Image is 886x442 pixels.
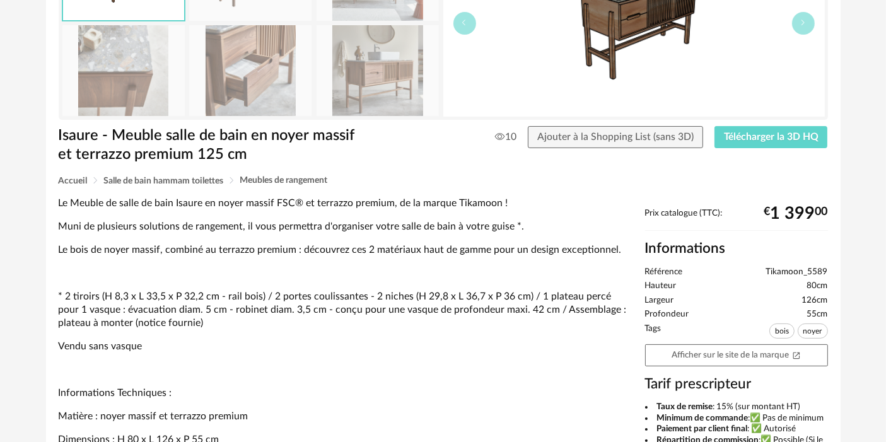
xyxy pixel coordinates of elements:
span: 10 [495,131,516,143]
img: isaure-meuble-salle-de-bain-en-noyer-massif-et-terrazzo-premium-125-cm-5589-htm [317,25,439,115]
span: Tikamoon_5589 [766,267,828,278]
span: Référence [645,267,683,278]
span: Salle de bain hammam toilettes [104,177,224,185]
span: 126cm [802,295,828,306]
div: € 00 [764,209,828,219]
span: Accueil [59,177,88,185]
img: isaure-meuble-salle-de-bain-en-noyer-massif-et-terrazzo-premium-125-cm-5589-htm [62,25,185,115]
span: Tags [645,323,662,342]
b: Taux de remise [656,402,713,411]
span: Largeur [645,295,674,306]
span: Ajouter à la Shopping List (sans 3D) [537,132,694,142]
p: * 2 tiroirs (H 8,3 x L 33,5 x P 32,2 cm - rail bois) / 2 portes coulissantes - 2 niches (H 29,8 x... [59,290,632,330]
span: bois [769,323,795,339]
span: 55cm [807,309,828,320]
span: Profondeur [645,309,689,320]
p: Le Meuble de salle de bain Isaure en noyer massif FSC® et terrazzo premium, de la marque Tikamoon ! [59,197,632,210]
div: Breadcrumb [59,176,828,185]
span: Télécharger la 3D HQ [724,132,819,142]
h1: Isaure - Meuble salle de bain en noyer massif et terrazzo premium 125 cm [59,126,372,165]
span: 80cm [807,281,828,292]
span: Meubles de rangement [240,176,328,185]
p: Matière : noyer massif et terrazzo premium [59,410,632,423]
h3: Tarif prescripteur [645,375,828,393]
p: Muni de plusieurs solutions de rangement, il vous permettra d'organiser votre salle de bain à vot... [59,220,632,233]
span: Open In New icon [792,350,801,359]
div: Prix catalogue (TTC): [645,208,828,231]
span: Hauteur [645,281,677,292]
b: Paiement par client final [656,424,747,433]
span: 1 399 [771,209,815,219]
p: Informations Techniques : [59,387,632,400]
li: : 15% (sur montant HT) [645,402,828,413]
a: Afficher sur le site de la marqueOpen In New icon [645,344,828,366]
h2: Informations [645,240,828,258]
p: Le bois de noyer massif, combiné au terrazzo premium : découvrez ces 2 matériaux haut de gamme po... [59,243,632,257]
li: : ✅ Autorisé [645,424,828,435]
li: :✅ Pas de minimum [645,413,828,424]
button: Ajouter à la Shopping List (sans 3D) [528,126,703,149]
button: Télécharger la 3D HQ [714,126,828,149]
span: noyer [798,323,828,339]
p: Vendu sans vasque [59,340,632,353]
img: isaure-meuble-salle-de-bain-en-noyer-massif-et-terrazzo-premium-125-cm-5589-htm [189,25,312,115]
b: Minimum de commande [656,414,748,422]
